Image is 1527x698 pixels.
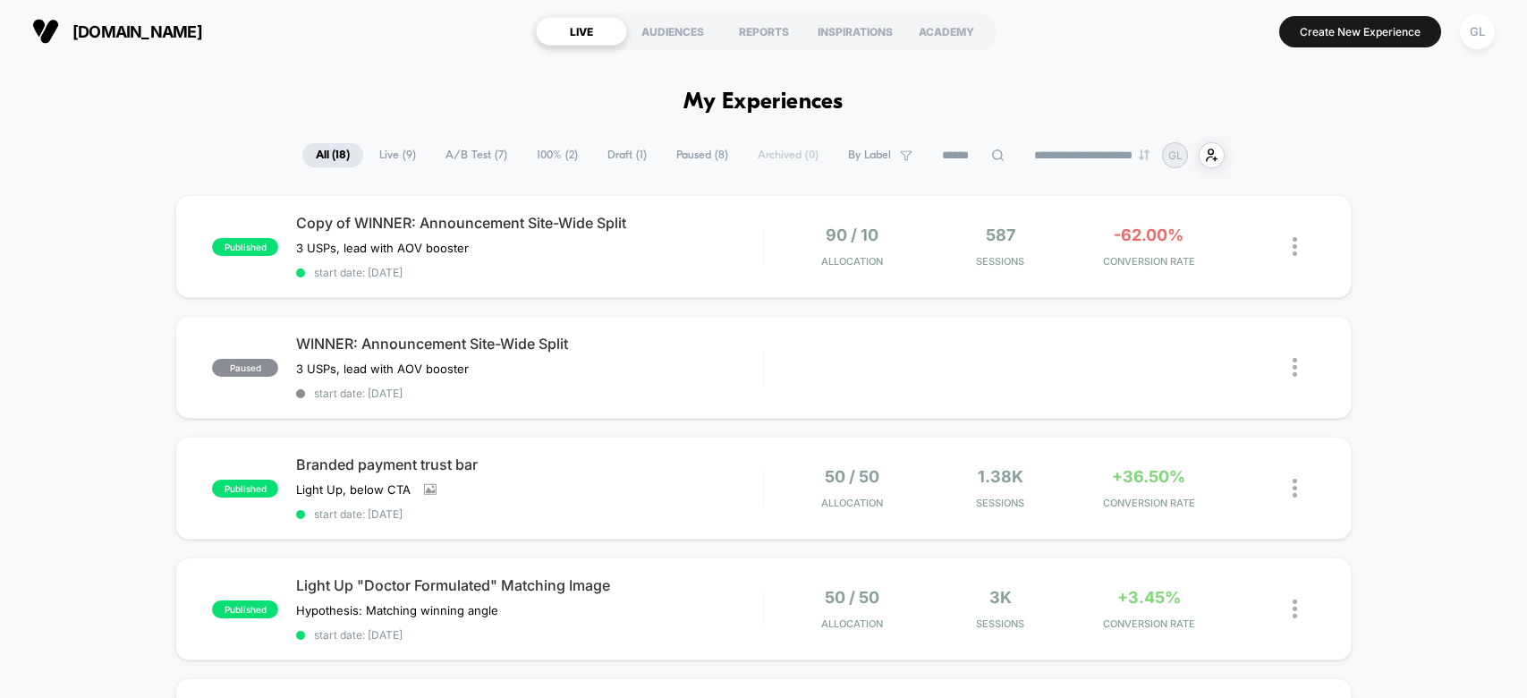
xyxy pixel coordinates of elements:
span: start date: [DATE] [296,507,762,521]
div: GL [1460,14,1495,49]
span: start date: [DATE] [296,266,762,279]
span: 50 / 50 [825,467,879,486]
div: INSPIRATIONS [810,17,901,46]
span: Allocation [821,497,883,509]
span: A/B Test ( 7 ) [432,143,521,167]
span: published [212,238,278,256]
span: Allocation [821,617,883,630]
span: 587 [986,226,1015,244]
img: close [1293,358,1297,377]
span: [DOMAIN_NAME] [72,22,202,41]
p: GL [1168,149,1183,162]
span: +36.50% [1112,467,1185,486]
span: Light Up "Doctor Formulated" Matching Image [296,576,762,594]
span: Sessions [930,617,1070,630]
span: Hypothesis: Matching winning angle [296,603,498,617]
span: All ( 18 ) [302,143,363,167]
img: close [1293,600,1297,618]
h1: My Experiences [683,89,844,115]
span: start date: [DATE] [296,387,762,400]
span: +3.45% [1117,588,1181,607]
span: Draft ( 1 ) [594,143,660,167]
span: -62.00% [1114,226,1183,244]
span: 1.38k [978,467,1023,486]
span: 3 USPs, lead with AOV booster [296,362,469,376]
span: Branded payment trust bar [296,455,762,473]
div: AUDIENCES [627,17,718,46]
div: ACADEMY [901,17,992,46]
span: 3 USPs, lead with AOV booster [296,241,469,255]
span: Allocation [821,255,883,268]
span: paused [212,359,278,377]
img: Visually logo [32,18,59,45]
img: close [1293,479,1297,498]
span: 50 / 50 [825,588,879,607]
span: CONVERSION RATE [1079,617,1218,630]
span: published [212,600,278,618]
span: Paused ( 8 ) [663,143,742,167]
span: Sessions [930,497,1070,509]
span: CONVERSION RATE [1079,497,1218,509]
span: Light Up, below CTA [296,482,411,497]
button: GL [1455,13,1500,50]
span: start date: [DATE] [296,628,762,642]
span: 3k [989,588,1012,607]
img: close [1293,237,1297,256]
span: 90 / 10 [826,226,878,244]
span: WINNER: Announcement Site-Wide Split [296,335,762,353]
img: end [1139,149,1149,160]
button: [DOMAIN_NAME] [27,17,208,46]
span: CONVERSION RATE [1079,255,1218,268]
button: Create New Experience [1279,16,1441,47]
span: By Label [848,149,891,162]
span: published [212,480,278,498]
span: Copy of WINNER: Announcement Site-Wide Split [296,214,762,232]
span: Live ( 9 ) [366,143,429,167]
div: REPORTS [718,17,810,46]
span: Sessions [930,255,1070,268]
span: 100% ( 2 ) [523,143,591,167]
div: LIVE [536,17,627,46]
